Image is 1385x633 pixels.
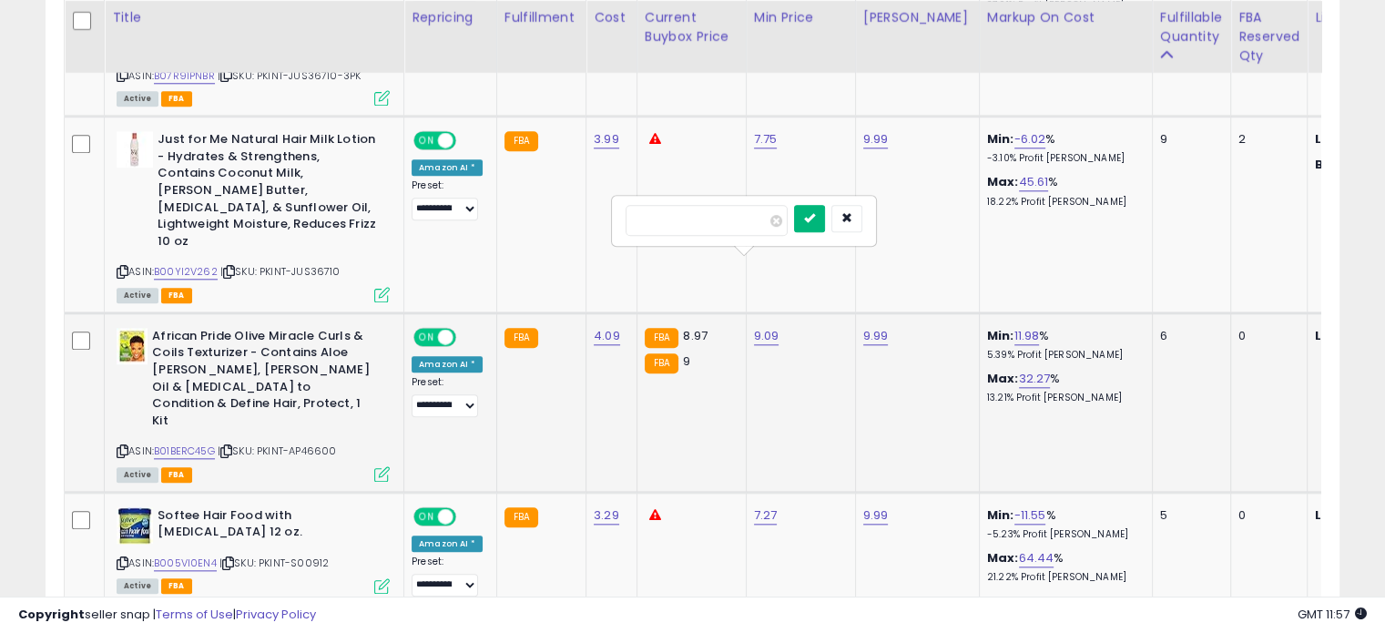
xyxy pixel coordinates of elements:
div: [PERSON_NAME] [863,8,972,27]
div: FBA Reserved Qty [1238,8,1299,66]
a: 3.99 [594,130,619,148]
b: Max: [987,370,1019,387]
div: 9 [1160,131,1217,148]
a: B07R91PNBR [154,68,215,84]
div: Amazon AI * [412,356,483,373]
span: | SKU: PKINT-AP46600 [218,444,336,458]
span: FBA [161,91,192,107]
div: Current Buybox Price [645,8,738,46]
a: B00YI2V262 [154,264,218,280]
div: Min Price [754,8,848,27]
span: OFF [453,329,483,344]
p: 21.22% Profit [PERSON_NAME] [987,571,1138,584]
a: Terms of Use [156,606,233,623]
small: FBA [504,328,538,348]
span: All listings currently available for purchase on Amazon [117,288,158,303]
span: ON [415,508,438,524]
span: ON [415,133,438,148]
div: Preset: [412,179,483,220]
b: Min: [987,130,1014,148]
a: B005VI0EN4 [154,556,217,571]
span: FBA [161,467,192,483]
span: 2025-08-15 11:57 GMT [1298,606,1367,623]
a: 64.44 [1019,549,1054,567]
div: % [987,131,1138,165]
a: 9.99 [863,506,889,525]
div: Preset: [412,556,483,597]
div: 0 [1238,507,1293,524]
div: Title [112,8,396,27]
span: | SKU: PKINT-S00912 [219,556,329,570]
small: FBA [645,328,678,348]
span: OFF [453,133,483,148]
div: seller snap | | [18,607,316,624]
a: 3.29 [594,506,619,525]
b: Just for Me Natural Hair Milk Lotion - Hydrates & Strengthens, Contains Coconut Milk, [PERSON_NAM... [158,131,379,254]
span: All listings currently available for purchase on Amazon [117,467,158,483]
span: All listings currently available for purchase on Amazon [117,578,158,594]
span: ON [415,329,438,344]
p: -3.10% Profit [PERSON_NAME] [987,152,1138,165]
span: | SKU: PKINT-JUS36710-3PK [218,68,361,83]
a: 4.09 [594,327,620,345]
a: 9.99 [863,130,889,148]
span: FBA [161,578,192,594]
img: 51DfeTYzLxL._SL40_.jpg [117,328,148,364]
b: Min: [987,327,1014,344]
th: The percentage added to the cost of goods (COGS) that forms the calculator for Min & Max prices. [979,1,1152,73]
div: 2 [1238,131,1293,148]
img: 51ZyPsUFWsL._SL40_.jpg [117,507,153,544]
b: Max: [987,173,1019,190]
b: Softee Hair Food with [MEDICAL_DATA] 12 oz. [158,507,379,546]
a: 9.09 [754,327,779,345]
div: ASIN: [117,328,390,480]
div: Cost [594,8,629,27]
a: 9.99 [863,327,889,345]
span: | SKU: PKINT-JUS36710 [220,264,341,279]
span: 9 [683,352,690,370]
a: 32.27 [1019,370,1051,388]
span: 8.97 [683,327,708,344]
div: Repricing [412,8,489,27]
a: 45.61 [1019,173,1049,191]
span: FBA [161,288,192,303]
a: -11.55 [1014,506,1046,525]
div: % [987,328,1138,362]
b: African Pride Olive Miracle Curls & Coils Texturizer - Contains Aloe [PERSON_NAME], [PERSON_NAME]... [152,328,373,434]
p: 18.22% Profit [PERSON_NAME] [987,196,1138,209]
div: Fulfillable Quantity [1160,8,1223,46]
small: FBA [504,131,538,151]
div: % [987,550,1138,584]
img: 31D0UQkdhHL._SL40_.jpg [117,131,153,168]
div: 6 [1160,328,1217,344]
p: 5.39% Profit [PERSON_NAME] [987,349,1138,362]
b: Min: [987,506,1014,524]
div: 0 [1238,328,1293,344]
small: FBA [645,353,678,373]
p: 13.21% Profit [PERSON_NAME] [987,392,1138,404]
div: Fulfillment [504,8,578,27]
small: FBA [504,507,538,527]
div: ASIN: [117,131,390,301]
b: Max: [987,549,1019,567]
a: Privacy Policy [236,606,316,623]
a: 7.75 [754,130,778,148]
a: -6.02 [1014,130,1046,148]
p: -5.23% Profit [PERSON_NAME] [987,528,1138,541]
div: Amazon AI * [412,159,483,176]
div: ASIN: [117,507,390,592]
strong: Copyright [18,606,85,623]
div: Amazon AI * [412,536,483,552]
a: B01BERC45G [154,444,215,459]
span: All listings currently available for purchase on Amazon [117,91,158,107]
div: % [987,507,1138,541]
div: % [987,174,1138,208]
div: % [987,371,1138,404]
a: 7.27 [754,506,778,525]
div: Markup on Cost [987,8,1145,27]
span: OFF [453,508,483,524]
div: 5 [1160,507,1217,524]
a: 11.98 [1014,327,1040,345]
div: Preset: [412,376,483,417]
